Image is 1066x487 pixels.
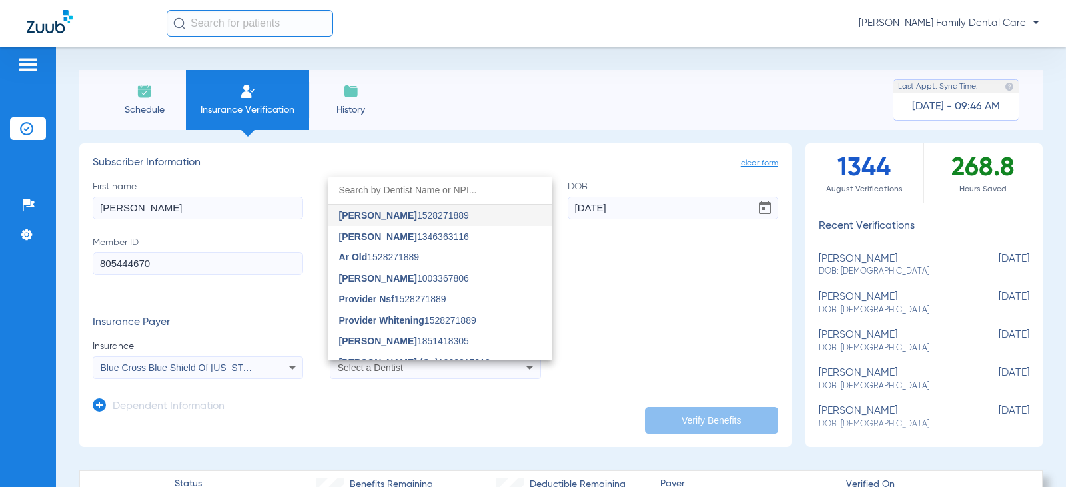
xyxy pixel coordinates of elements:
[339,315,424,326] span: Provider Whitening
[339,316,476,325] span: 1528271889
[339,336,469,346] span: 1851418305
[339,232,469,241] span: 1346363116
[339,358,490,367] span: 1922317312
[339,252,368,262] span: Ar Old
[339,210,417,221] span: [PERSON_NAME]
[328,177,552,204] input: dropdown search
[339,294,394,304] span: Provider Nsf
[339,252,420,262] span: 1528271889
[339,211,469,220] span: 1528271889
[339,294,446,304] span: 1528271889
[339,231,417,242] span: [PERSON_NAME]
[339,274,469,283] span: 1003367806
[339,357,438,368] span: [PERSON_NAME] (Os)
[339,273,417,284] span: [PERSON_NAME]
[339,336,417,346] span: [PERSON_NAME]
